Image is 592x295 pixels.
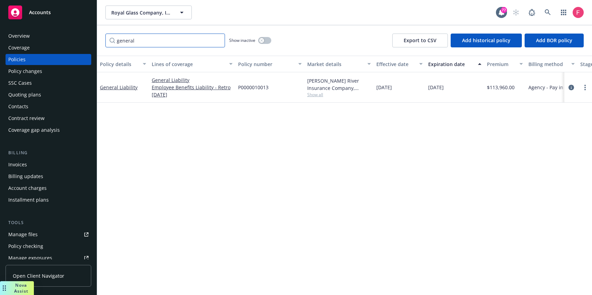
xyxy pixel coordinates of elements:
span: Nova Assist [14,282,28,294]
span: Open Client Navigator [13,272,64,279]
a: Manage files [6,229,91,240]
div: Policy number [238,61,294,68]
a: General Liability [152,76,233,84]
button: Policy details [97,56,149,72]
button: Expiration date [425,56,484,72]
a: Invoices [6,159,91,170]
a: Coverage [6,42,91,53]
a: Overview [6,30,91,42]
input: Filter by keyword... [105,34,225,47]
div: Coverage gap analysis [8,125,60,136]
span: Accounts [29,10,51,15]
div: Policy checking [8,241,43,252]
img: photo [573,7,584,18]
a: Policies [6,54,91,65]
span: Royal Glass Company, Inc [111,9,171,16]
a: Account charges [6,183,91,194]
div: Effective date [376,61,415,68]
span: Show inactive [229,37,255,43]
a: Coverage gap analysis [6,125,91,136]
span: $113,960.00 [487,84,515,91]
div: Quoting plans [8,89,41,100]
div: Overview [8,30,30,42]
a: Quoting plans [6,89,91,100]
div: Invoices [8,159,27,170]
span: Add BOR policy [536,37,572,44]
a: Switch app [557,6,571,19]
a: Start snowing [509,6,523,19]
a: Accounts [6,3,91,22]
div: [PERSON_NAME] River Insurance Company, [PERSON_NAME] River Group, Amwins [307,77,371,92]
a: more [581,83,589,92]
a: Contacts [6,101,91,112]
button: Export to CSV [392,34,448,47]
span: Agency - Pay in full [528,84,572,91]
div: Coverage [8,42,30,53]
div: 77 [501,7,507,13]
span: Export to CSV [404,37,436,44]
button: Policy number [235,56,304,72]
div: Lines of coverage [152,61,225,68]
div: Billing updates [8,171,43,182]
div: Account charges [8,183,47,194]
div: Manage exposures [8,252,52,264]
div: Manage files [8,229,38,240]
div: Policy details [100,61,139,68]
a: Report a Bug [525,6,539,19]
a: Billing updates [6,171,91,182]
button: Royal Glass Company, Inc [105,6,192,19]
div: Billing method [528,61,567,68]
div: Installment plans [8,194,49,205]
a: General Liability [100,84,138,91]
a: Manage exposures [6,252,91,264]
button: Effective date [374,56,425,72]
a: Policy checking [6,241,91,252]
div: Expiration date [428,61,474,68]
div: SSC Cases [8,77,32,89]
a: SSC Cases [6,77,91,89]
button: Market details [304,56,374,72]
button: Lines of coverage [149,56,235,72]
span: [DATE] [428,84,444,91]
a: Contract review [6,113,91,124]
a: Search [541,6,555,19]
a: Employee Benefits Liability - Retro [DATE] [152,84,233,98]
a: Policy changes [6,66,91,77]
div: Market details [307,61,363,68]
div: Premium [487,61,515,68]
span: Add historical policy [462,37,510,44]
div: Billing [6,149,91,156]
span: P0000010013 [238,84,269,91]
button: Billing method [526,56,577,72]
a: circleInformation [567,83,575,92]
div: Policies [8,54,26,65]
div: Contacts [8,101,28,112]
div: Contract review [8,113,45,124]
span: [DATE] [376,84,392,91]
div: Tools [6,219,91,226]
span: Show all [307,92,371,98]
a: Installment plans [6,194,91,205]
button: Add BOR policy [525,34,584,47]
div: Policy changes [8,66,42,77]
button: Premium [484,56,526,72]
button: Add historical policy [451,34,522,47]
